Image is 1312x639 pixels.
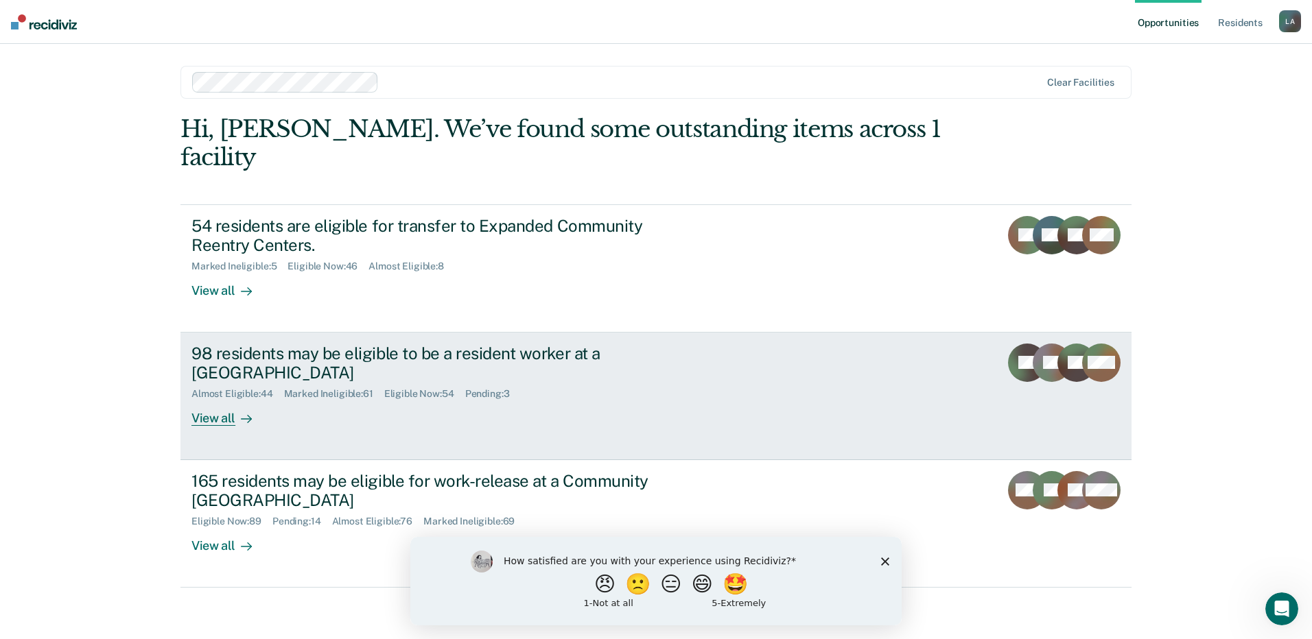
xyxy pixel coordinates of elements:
a: 54 residents are eligible for transfer to Expanded Community Reentry Centers.Marked Ineligible:5E... [180,204,1132,333]
div: Hi, [PERSON_NAME]. We’ve found some outstanding items across 1 facility [180,115,941,171]
a: 98 residents may be eligible to be a resident worker at a [GEOGRAPHIC_DATA]Almost Eligible:44Mark... [180,333,1132,460]
div: Pending : 14 [272,516,332,527]
div: Eligible Now : 54 [384,388,465,400]
div: Clear facilities [1047,77,1114,88]
div: Eligible Now : 89 [191,516,272,527]
a: 165 residents may be eligible for work-release at a Community [GEOGRAPHIC_DATA]Eligible Now:89Pen... [180,460,1132,588]
div: View all [191,272,268,299]
div: Marked Ineligible : 61 [284,388,384,400]
div: View all [191,527,268,554]
div: 98 residents may be eligible to be a resident worker at a [GEOGRAPHIC_DATA] [191,343,673,383]
img: Recidiviz [11,14,77,29]
div: L A [1279,10,1301,32]
iframe: Survey by Kim from Recidiviz [410,537,902,625]
iframe: Intercom live chat [1265,592,1298,625]
div: 54 residents are eligible for transfer to Expanded Community Reentry Centers. [191,216,673,256]
div: Marked Ineligible : 5 [191,261,288,272]
button: LA [1279,10,1301,32]
div: Pending : 3 [465,388,521,400]
div: Marked Ineligible : 69 [423,516,526,527]
div: Eligible Now : 46 [288,261,368,272]
div: Almost Eligible : 8 [368,261,455,272]
div: 165 residents may be eligible for work-release at a Community [GEOGRAPHIC_DATA] [191,471,673,511]
div: Almost Eligible : 76 [332,516,424,527]
div: Almost Eligible : 44 [191,388,284,400]
div: View all [191,400,268,426]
